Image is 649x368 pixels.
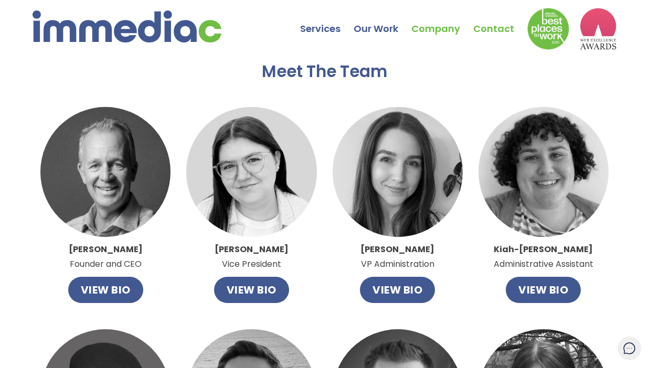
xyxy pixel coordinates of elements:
[360,277,435,303] button: VIEW BIO
[333,107,463,237] img: Alley.jpg
[300,3,354,39] a: Services
[40,107,171,237] img: John.jpg
[494,243,593,255] strong: Kiah-[PERSON_NAME]
[527,8,569,50] img: Down
[262,63,387,81] h2: Meet The Team
[473,3,527,39] a: Contact
[494,242,593,272] p: Administrative Assistant
[215,242,289,272] p: Vice President
[33,10,221,42] img: immediac
[69,243,143,255] strong: [PERSON_NAME]
[69,242,143,272] p: Founder and CEO
[411,3,473,39] a: Company
[215,243,289,255] strong: [PERSON_NAME]
[186,107,316,237] img: Catlin.jpg
[354,3,411,39] a: Our Work
[360,242,434,272] p: VP Administration
[68,277,143,303] button: VIEW BIO
[214,277,289,303] button: VIEW BIO
[506,277,581,303] button: VIEW BIO
[478,107,609,237] img: imageedit_1_9466638877.jpg
[580,8,616,50] img: logo2_wea_nobg.webp
[360,243,434,255] strong: [PERSON_NAME]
